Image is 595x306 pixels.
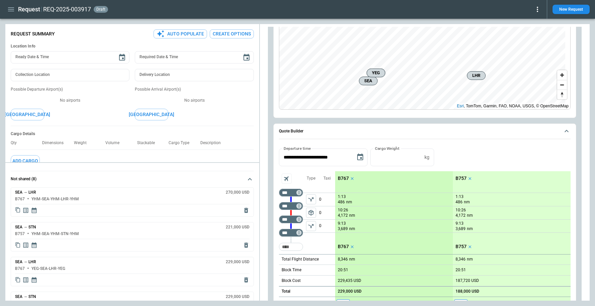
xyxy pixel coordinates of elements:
span: draft [95,7,107,12]
p: B757 [456,244,467,249]
p: 1:13 [338,194,346,199]
h6: 229,000 USD [226,295,250,299]
div: Too short [279,189,303,197]
div: Too short [279,229,303,237]
button: Not shared (8) [11,171,254,187]
p: Total Flight Distance [282,257,319,262]
p: nm [349,226,355,232]
p: 0 [319,206,335,219]
p: 3,689 [338,226,348,232]
p: Stackable [137,140,160,145]
p: nm [349,257,355,262]
button: Quote Builder [279,124,571,139]
button: Create Options [210,29,254,38]
p: 4,172 [338,213,348,218]
h6: B757 [15,232,25,236]
h6: 270,000 USD [226,190,250,195]
p: 187,720 USD [456,278,479,283]
p: Request Summary [11,31,55,37]
p: 10:26 [338,208,348,213]
span: SEA [362,78,375,84]
p: 8,346 [338,257,348,262]
span: Display detailed quote content [22,277,29,283]
p: nm [346,199,352,205]
p: 20:51 [338,268,348,273]
p: 3,689 [456,226,466,232]
button: left aligned [306,194,316,204]
h6: SEA → LHR [15,260,36,264]
span: YEG [370,70,382,76]
h6: YHM-SEA-YHM-STN-YHM [31,232,79,236]
p: 188,000 USD [456,289,479,294]
p: Dimensions [42,140,69,145]
button: Zoom out [557,80,567,90]
div: , TomTom, Garmin, FAO, NOAA, USGS, © OpenStreetMap [457,103,569,109]
button: Reset bearing to north [557,90,567,99]
button: left aligned [306,221,316,231]
button: New Request [553,5,590,14]
h6: Cargo Details [11,131,254,136]
h6: YEG-SEA-LHR-YEG [31,267,65,271]
a: Esri [457,104,464,108]
p: 4,172 [456,213,466,218]
button: left aligned [306,208,316,218]
p: nm [349,213,355,218]
h2: REQ-2025-003917 [43,5,91,13]
p: 229,435 USD [338,278,361,283]
p: nm [464,199,470,205]
p: 0 [319,193,335,206]
span: Delete quote [243,277,250,283]
p: Possible Arrival Airport(s) [135,87,254,92]
p: Possible Departure Airport(s) [11,87,129,92]
div: Too short [279,202,303,210]
p: No airports [135,98,254,103]
button: Choose date [240,51,253,64]
p: B757 [456,176,467,181]
p: No airports [11,98,129,103]
p: 0 [319,220,335,232]
canvas: Map [279,18,565,110]
span: Display detailed quote content [22,207,29,214]
span: Type of sector [306,194,316,204]
p: B767 [338,176,349,181]
span: Display quote schedule [31,207,37,214]
p: Qty [11,140,22,145]
h6: Not shared (8) [11,177,36,181]
span: Aircraft selection [282,174,292,184]
p: 486 [456,199,463,205]
p: 10:26 [456,208,466,213]
p: B767 [338,244,349,249]
span: Display quote schedule [31,242,37,248]
button: Add Cargo [11,155,40,167]
h6: 221,000 USD [226,225,250,229]
p: Description [200,140,226,145]
label: Cargo Weight [375,145,399,151]
p: Block Time [282,267,301,273]
h6: SEA → STN [15,295,36,299]
span: Copy quote content [15,207,21,214]
p: Block Cost [282,278,301,284]
div: Too short [279,215,303,223]
p: 8,346 [456,257,466,262]
h6: YHM-SEA-YHM-LHR-YHM [31,197,79,201]
button: Choose date, selected date is Sep 23, 2025 [354,150,367,164]
label: Departure time [284,145,311,151]
button: [GEOGRAPHIC_DATA] [135,109,168,120]
h6: 229,000 USD [226,260,250,264]
p: nm [467,226,473,232]
p: 9:13 [456,221,464,226]
p: Volume [105,140,125,145]
p: kg [424,155,429,160]
h6: Total [282,289,290,294]
h6: Location Info [11,44,254,49]
span: Delete quote [243,207,250,214]
p: 486 [338,199,345,205]
span: Delete quote [243,242,250,248]
h6: SEA → STN [15,225,36,229]
p: Weight [74,140,92,145]
button: [GEOGRAPHIC_DATA] [11,109,44,120]
span: Copy quote content [15,277,21,283]
span: Type of sector [306,208,316,218]
button: Zoom in [557,70,567,80]
span: package_2 [308,209,314,216]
